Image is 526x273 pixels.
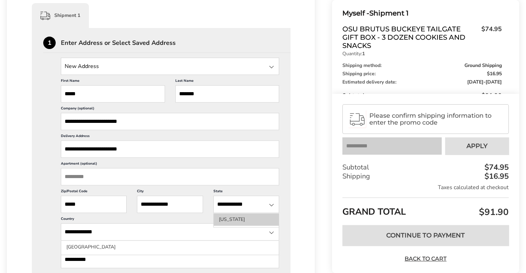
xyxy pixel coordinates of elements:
[342,9,369,17] span: Myself -
[61,85,165,103] input: First Name
[483,164,509,171] div: $74.95
[487,71,502,76] span: $16.95
[342,63,502,68] div: Shipping method:
[43,37,56,49] div: 1
[483,173,509,180] div: $16.95
[342,51,502,56] p: Quantity:
[467,79,483,85] span: [DATE]
[342,8,502,19] div: Shipment 1
[175,85,279,103] input: Last Name
[137,196,203,213] input: City
[369,112,502,126] span: Please confirm shipping information to enter the promo code
[342,163,509,172] div: Subtotal
[61,223,279,241] input: State
[342,25,502,50] a: OSU Brutus Buckeye Tailgate Gift Box - 3 Dozen Cookies and Snacks$74.95
[481,91,502,100] span: $91.90
[61,113,279,130] input: Company
[342,80,502,85] div: Estimated delivery date:
[214,213,279,226] li: [US_STATE]
[402,255,450,263] a: Back to Cart
[464,63,502,68] span: Ground Shipping
[61,241,279,253] li: [GEOGRAPHIC_DATA]
[342,184,509,191] div: Taxes calculated at checkout
[61,189,127,196] label: Zip/Postal Code
[61,216,279,223] label: Country
[362,50,365,57] strong: 1
[486,79,502,85] span: [DATE]
[342,25,478,50] span: OSU Brutus Buckeye Tailgate Gift Box - 3 Dozen Cookies and Snacks
[213,196,279,213] input: State
[61,168,279,185] input: Apartment
[61,106,279,113] label: Company (optional)
[445,137,509,155] button: Apply
[467,80,502,85] span: -
[342,91,502,100] div: Subtotal
[61,58,279,75] input: State
[213,189,279,196] label: State
[137,189,203,196] label: City
[32,3,89,28] div: Shipment 1
[61,140,279,158] input: Delivery Address
[467,143,488,149] span: Apply
[342,71,502,76] div: Shipping price:
[175,78,279,85] label: Last Name
[61,40,290,46] div: Enter Address or Select Saved Address
[61,196,127,213] input: ZIP
[61,161,279,168] label: Apartment (optional)
[342,197,509,220] div: GRAND TOTAL
[61,134,279,140] label: Delivery Address
[342,172,509,181] div: Shipping
[61,78,165,85] label: First Name
[477,206,509,218] span: $91.90
[478,25,502,48] span: $74.95
[342,225,509,246] button: Continue to Payment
